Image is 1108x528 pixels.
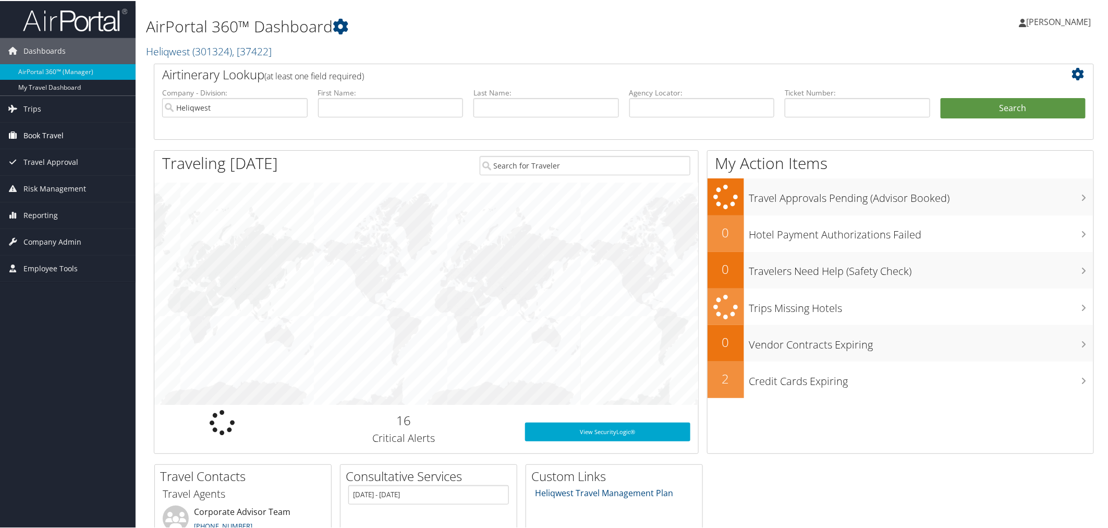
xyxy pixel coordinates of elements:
h3: Travel Approvals Pending (Advisor Booked) [749,185,1094,205]
a: Heliqwest [146,43,272,57]
a: [PERSON_NAME] [1019,5,1102,37]
a: Heliqwest Travel Management Plan [535,486,674,498]
a: 2Credit Cards Expiring [708,361,1094,397]
h3: Travelers Need Help (Safety Check) [749,258,1094,278]
span: Company Admin [23,228,81,254]
h1: My Action Items [708,151,1094,173]
label: Agency Locator: [629,87,775,97]
span: Reporting [23,201,58,227]
span: Dashboards [23,37,66,63]
label: Ticket Number: [785,87,930,97]
span: Book Travel [23,122,64,148]
label: First Name: [318,87,464,97]
input: Search for Traveler [480,155,691,174]
h2: Consultative Services [346,466,517,484]
h2: 2 [708,369,744,387]
h3: Travel Agents [163,486,323,500]
h1: Traveling [DATE] [162,151,278,173]
h1: AirPortal 360™ Dashboard [146,15,783,37]
h3: Hotel Payment Authorizations Failed [749,221,1094,241]
a: Trips Missing Hotels [708,287,1094,325]
h3: Credit Cards Expiring [749,368,1094,388]
a: 0Vendor Contracts Expiring [708,324,1094,361]
span: , [ 37422 ] [232,43,272,57]
h3: Critical Alerts [298,430,509,445]
h2: 0 [708,332,744,350]
label: Last Name: [473,87,619,97]
h3: Trips Missing Hotels [749,295,1094,315]
span: Risk Management [23,175,86,201]
h2: Custom Links [531,466,702,484]
h2: 0 [708,223,744,241]
a: Travel Approvals Pending (Advisor Booked) [708,177,1094,214]
a: 0Travelers Need Help (Safety Check) [708,251,1094,287]
label: Company - Division: [162,87,308,97]
button: Search [941,97,1086,118]
span: Travel Approval [23,148,78,174]
span: [PERSON_NAME] [1027,15,1091,27]
h3: Vendor Contracts Expiring [749,331,1094,351]
img: airportal-logo.png [23,7,127,31]
h2: 0 [708,259,744,277]
h2: Travel Contacts [160,466,331,484]
a: View SecurityLogic® [525,422,691,440]
span: (at least one field required) [264,69,364,81]
h2: Airtinerary Lookup [162,65,1007,82]
a: 0Hotel Payment Authorizations Failed [708,214,1094,251]
span: Trips [23,95,41,121]
h2: 16 [298,411,509,428]
span: ( 301324 ) [192,43,232,57]
span: Employee Tools [23,255,78,281]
